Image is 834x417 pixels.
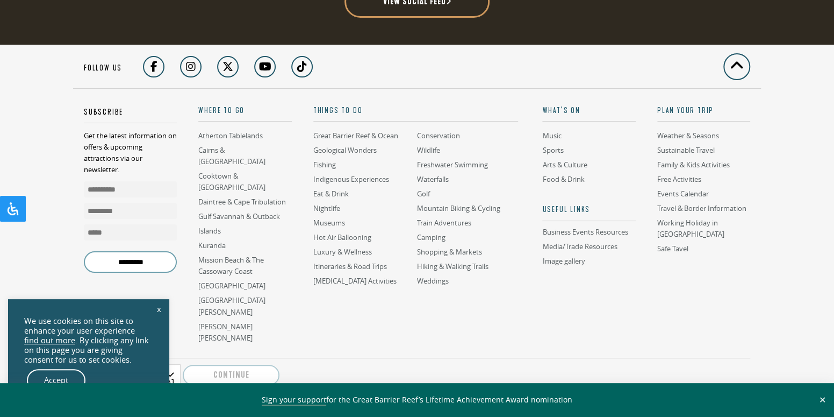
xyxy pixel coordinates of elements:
a: Mission Beach & The Cassowary Coast [198,255,264,277]
a: Business Events Resources [542,228,635,237]
a: Wildlife [417,145,440,156]
a: What’s On [542,105,635,122]
a: Arts & Culture [542,160,587,170]
h5: Useful links [542,204,635,221]
a: [MEDICAL_DATA] Activities [313,276,397,286]
h5: Follow us [84,63,122,78]
a: Free Activities [657,174,701,185]
a: find out more [24,336,75,345]
a: Things To Do [313,105,519,122]
a: Image gallery [542,256,585,266]
a: Travel & Border Information [657,203,746,214]
h5: Subscribe [84,107,177,124]
a: Museums [313,218,345,228]
a: Gulf Savannah & Outback [198,211,280,222]
a: Freshwater Swimming [417,160,488,170]
svg: Open Accessibility Panel [6,202,19,215]
a: Sports [542,145,563,156]
a: Geological Wonders [313,145,377,156]
a: Waterfalls [417,174,449,185]
a: Mountain Biking & Cycling [417,203,500,214]
span: for the Great Barrier Reef’s Lifetime Achievement Award nomination [262,394,572,406]
a: Sustainable Travel [657,145,715,156]
a: Weather & Seasons [657,131,719,141]
a: Where To Go [198,105,291,122]
a: Cooktown & [GEOGRAPHIC_DATA] [198,171,265,193]
a: Conservation [417,131,460,141]
a: Camping [417,232,445,243]
a: Kuranda [198,241,226,251]
a: Media/Trade Resources [542,242,617,252]
a: Itineraries & Road Trips [313,261,387,272]
a: Nightlife [313,203,340,214]
a: Fishing [313,160,336,170]
a: Islands [198,226,221,236]
a: Plan Your Trip [657,105,750,122]
div: We use cookies on this site to enhance your user experience . By clicking any link on this page y... [24,316,153,365]
a: Golf [417,189,430,199]
a: Cairns & [GEOGRAPHIC_DATA] [198,145,265,167]
a: Music [542,131,561,141]
a: Safe Tavel [657,244,688,254]
p: Get the latest information on offers & upcoming attractions via our newsletter. [84,130,177,175]
a: Weddings [417,276,449,286]
a: Eat & Drink [313,189,349,199]
a: Sign your support [262,394,326,406]
a: Indigenous Experiences [313,174,389,185]
a: [GEOGRAPHIC_DATA] [198,281,265,291]
a: Working Holiday in [GEOGRAPHIC_DATA] [657,218,724,239]
a: Great Barrier Reef & Ocean [313,131,398,141]
button: Close [816,395,829,405]
a: Accept [27,369,85,392]
a: [PERSON_NAME] [PERSON_NAME] [198,322,253,343]
a: Food & Drink [542,174,584,185]
a: Daintree & Cape Tribulation [198,197,286,207]
a: [GEOGRAPHIC_DATA][PERSON_NAME] [198,295,265,317]
a: Hiking & Walking Trails [417,261,488,272]
a: Shopping & Markets [417,247,482,257]
a: Hot Air Ballooning [313,232,371,243]
a: Atherton Tablelands [198,131,263,141]
a: Luxury & Wellness [313,247,372,257]
a: Family & Kids Activities [657,160,730,170]
a: x [152,297,167,321]
a: Train Adventures [417,218,471,228]
a: Events Calendar [657,189,709,199]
